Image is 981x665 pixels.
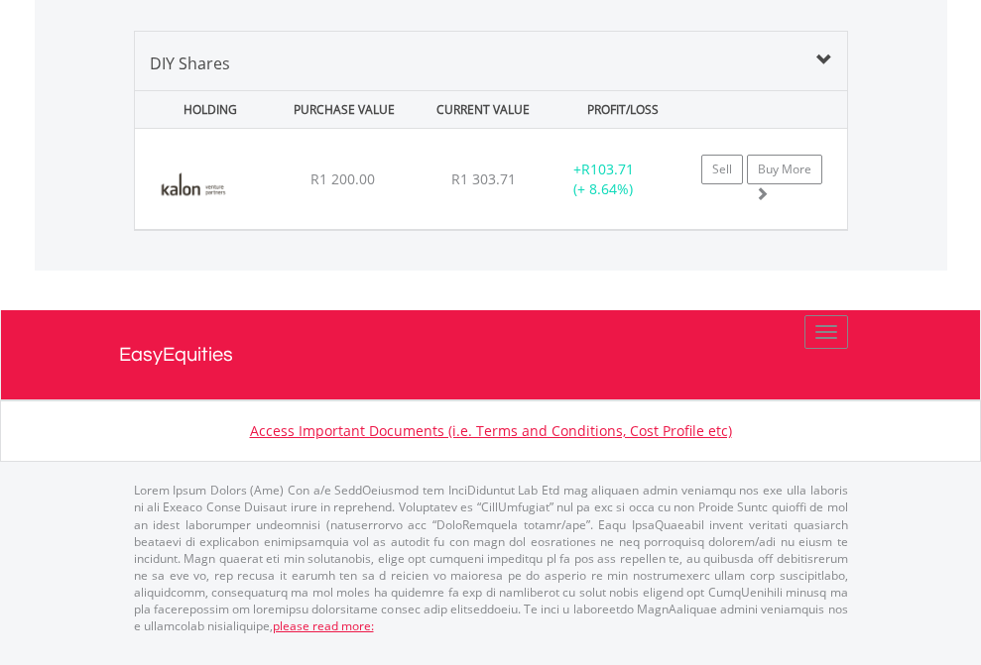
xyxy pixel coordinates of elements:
[273,617,374,634] a: please read more:
[250,421,732,440] a: Access Important Documents (i.e. Terms and Conditions, Cost Profile etc)
[277,91,412,128] div: PURCHASE VALUE
[310,169,375,188] span: R1 200.00
[145,154,245,224] img: EQU.ZA.KVPFII.png
[451,169,516,188] span: R1 303.71
[555,91,690,128] div: PROFIT/LOSS
[119,310,863,399] a: EasyEquities
[134,482,848,634] p: Lorem Ipsum Dolors (Ame) Con a/e SeddOeiusmod tem InciDiduntut Lab Etd mag aliquaen admin veniamq...
[150,53,230,74] span: DIY Shares
[581,160,634,178] span: R103.71
[701,155,743,184] a: Sell
[137,91,272,128] div: HOLDING
[542,160,666,199] div: + (+ 8.64%)
[747,155,822,184] a: Buy More
[416,91,551,128] div: CURRENT VALUE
